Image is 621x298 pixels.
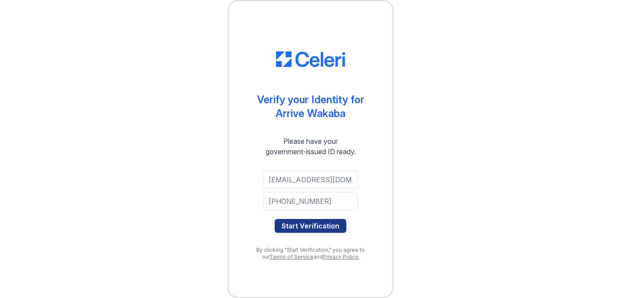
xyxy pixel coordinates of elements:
a: Terms of Service [270,254,314,260]
input: Email [263,171,358,189]
input: Phone [263,192,358,210]
button: Start Verification [275,219,346,233]
div: Please have your government-issued ID ready. [250,136,371,157]
img: CE_Logo_Blue-a8612792a0a2168367f1c8372b55b34899dd931a85d93a1a3d3e32e68fde9ad4.png [276,51,345,67]
a: Privacy Policy. [323,254,359,260]
div: Verify your Identity for Arrive Wakaba [257,93,364,120]
div: By clicking "Start Verification," you agree to our and [246,247,375,260]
